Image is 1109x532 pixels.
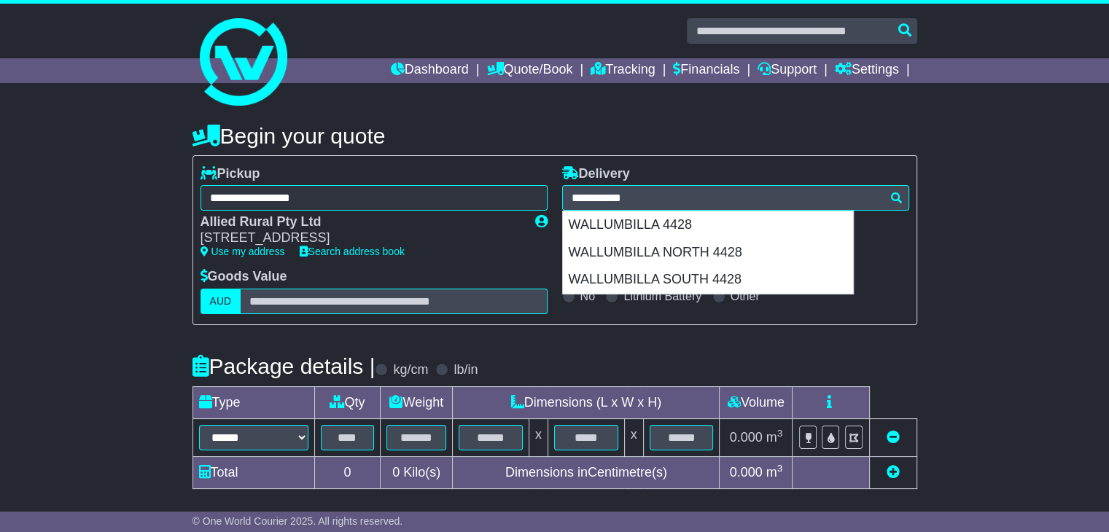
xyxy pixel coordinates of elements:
typeahead: Please provide city [562,185,909,211]
td: Type [192,386,314,418]
td: x [624,418,643,456]
a: Search address book [300,246,405,257]
label: lb/in [454,362,478,378]
a: Remove this item [887,430,900,445]
span: 0 [392,465,400,480]
a: Add new item [887,465,900,480]
span: 0.000 [730,430,763,445]
a: Tracking [591,58,655,83]
sup: 3 [777,428,783,439]
span: m [766,465,783,480]
td: x [529,418,548,456]
span: © One World Courier 2025. All rights reserved. [192,515,403,527]
td: Dimensions (L x W x H) [453,386,720,418]
td: Weight [381,386,453,418]
label: Goods Value [201,269,287,285]
span: 0.000 [730,465,763,480]
td: Qty [314,386,381,418]
td: Kilo(s) [381,456,453,488]
div: [STREET_ADDRESS] [201,230,521,246]
label: Lithium Battery [623,289,701,303]
a: Quote/Book [486,58,572,83]
sup: 3 [777,463,783,474]
h4: Begin your quote [192,124,917,148]
td: Total [192,456,314,488]
td: Volume [720,386,793,418]
td: Dimensions in Centimetre(s) [453,456,720,488]
h4: Package details | [192,354,375,378]
a: Settings [835,58,899,83]
label: kg/cm [393,362,428,378]
label: AUD [201,289,241,314]
a: Use my address [201,246,285,257]
a: Financials [673,58,739,83]
div: WALLUMBILLA 4428 [563,211,853,239]
td: 0 [314,456,381,488]
a: Support [758,58,817,83]
span: m [766,430,783,445]
div: Allied Rural Pty Ltd [201,214,521,230]
label: No [580,289,595,303]
a: Dashboard [391,58,469,83]
label: Pickup [201,166,260,182]
div: WALLUMBILLA SOUTH 4428 [563,266,853,294]
label: Other [731,289,760,303]
div: WALLUMBILLA NORTH 4428 [563,239,853,267]
label: Delivery [562,166,630,182]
